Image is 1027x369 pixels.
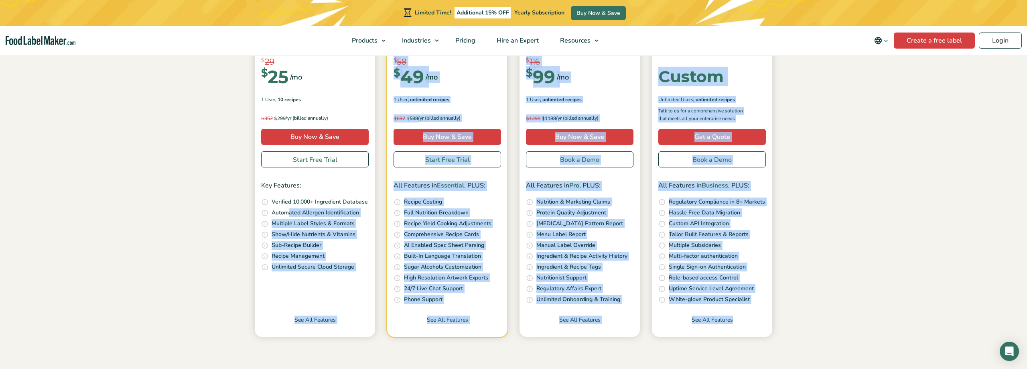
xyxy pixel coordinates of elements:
a: Buy Now & Save [526,129,633,145]
p: Multi-factor authentication [669,252,738,261]
p: Menu Label Report [536,230,586,239]
div: 25 [261,68,288,86]
span: 116 [530,56,540,68]
p: [MEDICAL_DATA] Pattern Report [536,219,623,228]
span: Industries [400,36,432,45]
a: Pricing [445,26,484,55]
p: Comprehensive Recipe Cards [404,230,479,239]
a: Login [979,33,1022,49]
p: Single Sign-on Authentication [669,263,746,271]
p: Phone Support [404,295,442,304]
div: Open Intercom Messenger [1000,342,1019,361]
a: See All Features [652,316,772,337]
a: Buy Now & Save [394,129,501,145]
p: High Resolution Artwork Exports [404,273,488,282]
p: Hassle Free Data Migration [669,208,740,217]
a: Get a Quote [658,129,766,145]
p: Nutritionist Support [536,273,587,282]
a: Hire an Expert [486,26,548,55]
span: Limited Time! [415,9,451,16]
p: Custom API Integration [669,219,729,228]
a: Food Label Maker homepage [6,36,75,45]
p: Uptime Service Level Agreement [669,284,754,293]
span: 1188 [526,114,556,122]
del: 1398 [526,115,540,122]
span: $ [394,115,397,121]
p: Nutrition & Marketing Claims [536,198,610,206]
span: $ [261,68,268,78]
span: $ [526,68,533,78]
del: 692 [394,115,405,122]
p: Talk to us for a comprehensive solution that meets all your enterprise needs [658,107,751,122]
span: $ [526,56,530,65]
span: $ [274,115,277,121]
a: Resources [550,26,603,55]
span: /yr (billed annually) [418,114,461,122]
p: Built-In Language Translation [404,252,481,261]
span: Business [702,181,728,190]
p: Role-based access Control [669,273,738,282]
span: 29 [265,56,274,68]
span: , Unlimited Recipes [540,96,582,103]
p: Recipe Management [272,252,325,261]
span: Essential [437,181,464,190]
span: 588 [394,114,418,122]
span: 58 [397,56,406,68]
a: See All Features [387,316,507,337]
del: 352 [261,115,273,122]
span: Additional 15% OFF [455,7,511,18]
p: Recipe Costing [404,198,442,206]
p: Regulatory Affairs Expert [536,284,601,293]
a: Create a free label [894,33,975,49]
span: 1 User [526,96,540,103]
p: Sugar Alcohols Customization [404,263,481,271]
a: Start Free Trial [394,151,501,167]
div: 99 [526,68,555,86]
div: 49 [394,68,424,86]
p: Regulatory Compliance in 8+ Markets [669,198,765,206]
a: See All Features [255,316,375,337]
div: Custom [658,69,724,85]
p: Key Features: [261,181,369,191]
p: 24/7 Live Chat Support [404,284,463,293]
span: Products [349,36,378,45]
a: Products [341,26,390,55]
p: All Features in , PLUS: [394,181,501,191]
span: $ [542,115,545,121]
span: 1 User [394,96,408,103]
p: Protein Quality Adjustment [536,208,606,217]
span: , 10 Recipes [275,96,301,103]
span: $ [406,115,410,121]
span: $ [394,68,400,78]
span: $ [261,56,265,65]
span: Pricing [453,36,476,45]
p: Unlimited Onboarding & Training [536,295,620,304]
span: /mo [557,71,569,83]
a: Buy Now & Save [571,6,626,20]
span: /yr (billed annually) [286,114,328,122]
span: Hire an Expert [494,36,540,45]
a: Industries [392,26,443,55]
p: Ingredient & Recipe Activity History [536,252,627,261]
p: Full Nutrition Breakdown [404,208,469,217]
p: Sub-Recipe Builder [272,241,321,250]
span: , Unlimited Recipes [408,96,449,103]
p: Automated Allergen Identification [272,208,359,217]
a: Book a Demo [526,151,633,167]
span: Yearly Subscription [514,9,564,16]
a: Book a Demo [658,151,766,167]
span: /mo [426,71,438,83]
a: Start Free Trial [261,151,369,167]
p: Manual Label Override [536,241,595,250]
span: Resources [558,36,591,45]
p: Multiple Label Styles & Formats [272,219,355,228]
span: /yr (billed annually) [556,114,599,122]
p: Show/Hide Nutrients & Vitamins [272,230,355,239]
p: Ingredient & Recipe Tags [536,263,601,271]
span: Unlimited Users [658,96,693,103]
p: Verified 10,000+ Ingredient Database [272,198,368,206]
p: All Features in , PLUS: [658,181,766,191]
button: Change language [869,33,894,49]
span: $ [394,56,397,65]
span: , Unlimited Recipes [693,96,735,103]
